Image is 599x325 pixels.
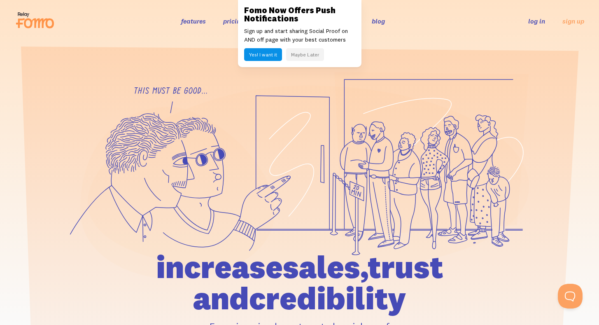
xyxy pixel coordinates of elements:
h3: Fomo Now Offers Push Notifications [244,6,355,23]
iframe: Help Scout Beacon - Open [558,284,583,309]
p: Sign up and start sharing Social Proof on AND off page with your best customers [244,27,355,44]
a: log in [528,17,545,25]
button: Yes! I want it [244,48,282,61]
a: sign up [562,17,584,26]
h1: increase sales, trust and credibility [109,251,490,314]
a: features [181,17,206,25]
a: pricing [223,17,244,25]
a: blog [372,17,385,25]
button: Maybe Later [286,48,324,61]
